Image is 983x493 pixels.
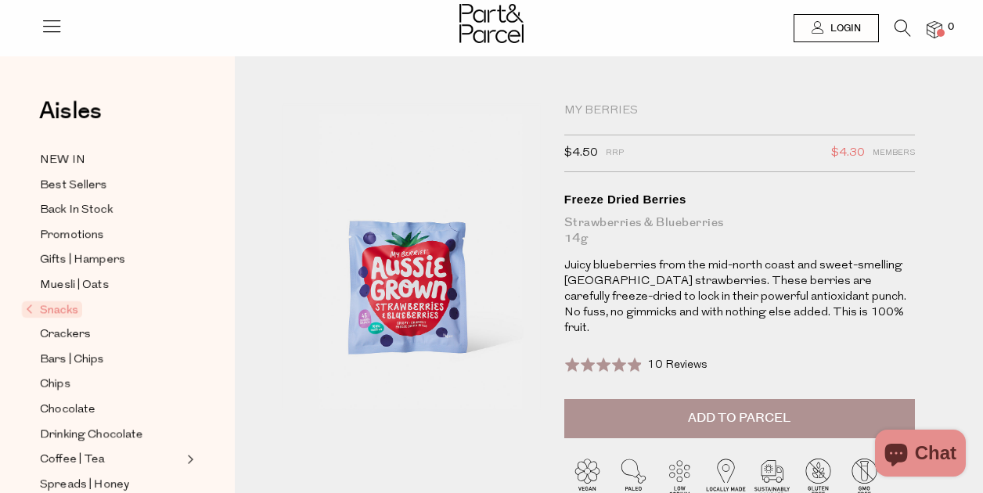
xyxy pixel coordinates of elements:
[927,21,942,38] a: 0
[606,143,624,164] span: RRP
[40,401,95,419] span: Chocolate
[40,251,125,270] span: Gifts | Hampers
[22,301,82,318] span: Snacks
[40,250,182,270] a: Gifts | Hampers
[39,99,102,139] a: Aisles
[688,409,790,427] span: Add to Parcel
[40,276,109,295] span: Muesli | Oats
[40,450,182,470] a: Coffee | Tea
[564,103,915,119] div: My Berries
[831,143,865,164] span: $4.30
[40,150,182,170] a: NEW IN
[39,94,102,128] span: Aisles
[40,400,182,419] a: Chocolate
[944,20,958,34] span: 0
[183,450,194,469] button: Expand/Collapse Coffee | Tea
[40,200,182,220] a: Back In Stock
[40,426,143,444] span: Drinking Chocolate
[282,103,541,409] img: Freeze Dried Berries
[40,151,85,170] span: NEW IN
[564,192,915,207] div: Freeze Dried Berries
[564,258,915,336] p: Juicy blueberries from the mid-north coast and sweet-smelling [GEOGRAPHIC_DATA] strawberries. The...
[873,143,915,164] span: Members
[40,226,104,245] span: Promotions
[40,175,182,195] a: Best Sellers
[40,275,182,295] a: Muesli | Oats
[826,22,861,35] span: Login
[40,351,104,369] span: Bars | Chips
[459,4,524,43] img: Part&Parcel
[40,326,91,344] span: Crackers
[647,359,708,371] span: 10 Reviews
[794,14,879,42] a: Login
[40,201,113,220] span: Back In Stock
[40,376,70,394] span: Chips
[564,143,598,164] span: $4.50
[40,350,182,369] a: Bars | Chips
[26,300,182,319] a: Snacks
[40,451,105,470] span: Coffee | Tea
[40,225,182,245] a: Promotions
[40,325,182,344] a: Crackers
[40,375,182,394] a: Chips
[40,425,182,444] a: Drinking Chocolate
[40,176,107,195] span: Best Sellers
[564,215,915,246] div: Strawberries & Blueberries 14g
[564,399,915,438] button: Add to Parcel
[870,430,970,480] inbox-online-store-chat: Shopify online store chat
